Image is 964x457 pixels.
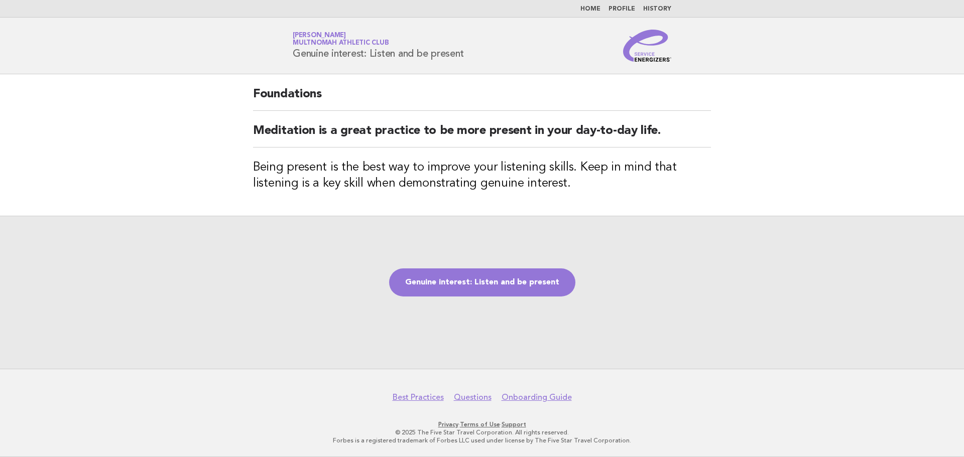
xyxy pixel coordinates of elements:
span: Multnomah Athletic Club [293,40,389,47]
img: Service Energizers [623,30,671,62]
a: Best Practices [393,392,444,402]
a: Support [502,421,526,428]
h3: Being present is the best way to improve your listening skills. Keep in mind that listening is a ... [253,160,711,192]
p: · · [175,420,789,428]
h2: Foundations [253,86,711,111]
h1: Genuine interest: Listen and be present [293,33,463,59]
a: Onboarding Guide [502,392,572,402]
p: © 2025 The Five Star Travel Corporation. All rights reserved. [175,428,789,436]
h2: Meditation is a great practice to be more present in your day-to-day life. [253,123,711,147]
a: Terms of Use [460,421,500,428]
a: Privacy [438,421,458,428]
a: Genuine interest: Listen and be present [389,268,575,296]
a: Profile [609,6,635,12]
a: Questions [454,392,492,402]
a: Home [580,6,600,12]
a: [PERSON_NAME]Multnomah Athletic Club [293,32,389,46]
a: History [643,6,671,12]
p: Forbes is a registered trademark of Forbes LLC used under license by The Five Star Travel Corpora... [175,436,789,444]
